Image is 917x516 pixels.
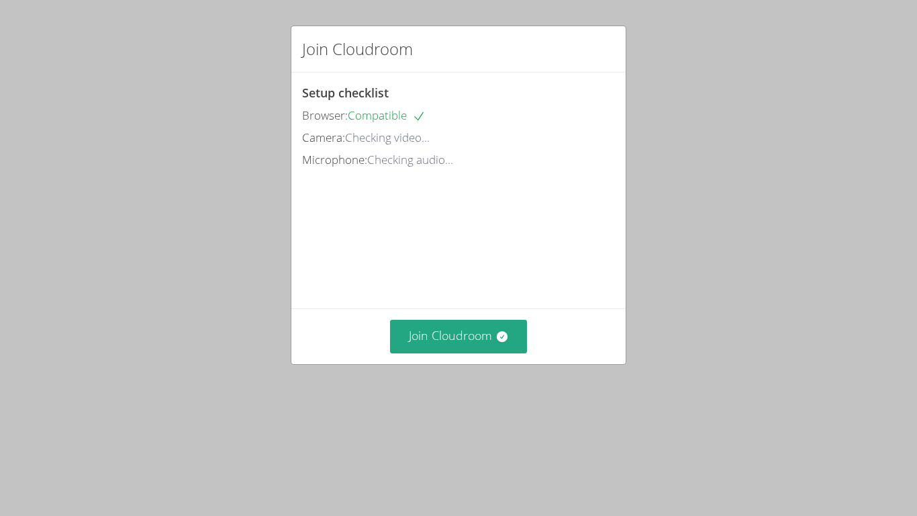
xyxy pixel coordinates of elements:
span: Microphone: [302,152,367,167]
span: Compatible [348,107,426,123]
span: Camera: [302,130,345,145]
span: Browser: [302,107,348,123]
span: Checking audio... [367,152,453,167]
span: Checking video... [345,130,430,145]
h2: Join Cloudroom [302,37,413,61]
button: Join Cloudroom [390,320,528,353]
span: Setup checklist [302,85,389,101]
